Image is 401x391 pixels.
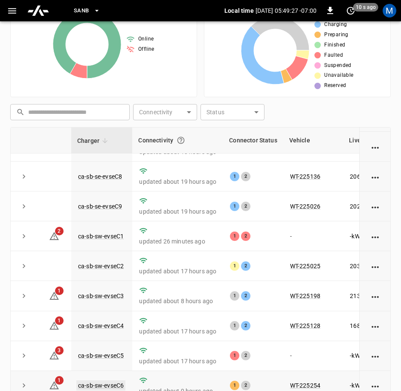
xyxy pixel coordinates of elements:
[139,207,216,216] p: updated about 19 hours ago
[370,321,381,330] div: action cell options
[370,172,381,181] div: action cell options
[78,173,122,180] a: ca-sb-se-evseC8
[17,200,30,213] button: expand row
[17,290,30,302] button: expand row
[370,351,381,360] div: action cell options
[139,177,216,186] p: updated about 19 hours ago
[290,293,320,299] a: WT-225198
[49,382,59,388] a: 1
[350,202,377,211] p: 202.10 kW
[78,203,122,210] a: ca-sb-se-evseC9
[324,71,353,80] span: Unavailable
[138,45,154,54] span: Offline
[55,316,64,325] span: 1
[77,136,110,146] span: Charger
[283,341,343,371] td: -
[17,349,30,362] button: expand row
[370,381,381,390] div: action cell options
[230,351,239,360] div: 1
[324,81,346,90] span: Reserved
[55,346,64,355] span: 3
[78,233,124,240] a: ca-sb-sw-evseC1
[139,327,216,336] p: updated about 17 hours ago
[350,292,399,300] div: / 360 kW
[350,172,399,181] div: / 360 kW
[139,297,216,305] p: updated about 8 hours ago
[290,203,320,210] a: WT-225026
[283,127,343,154] th: Vehicle
[350,292,377,300] p: 213.80 kW
[256,6,317,15] p: [DATE] 05:49:27 -07:00
[230,202,239,211] div: 1
[324,41,345,49] span: Finished
[344,4,357,17] button: set refresh interval
[223,127,283,154] th: Connector Status
[350,232,399,240] div: / 360 kW
[283,221,343,251] td: -
[324,31,349,39] span: Preparing
[230,291,239,301] div: 1
[350,321,377,330] p: 168.80 kW
[17,260,30,272] button: expand row
[55,287,64,295] span: 1
[241,232,250,241] div: 2
[138,35,154,43] span: Online
[224,6,254,15] p: Local time
[70,3,104,19] button: SanB
[370,262,381,270] div: action cell options
[17,230,30,243] button: expand row
[370,202,381,211] div: action cell options
[78,322,124,329] a: ca-sb-sw-evseC4
[383,4,396,17] div: profile-icon
[350,351,360,360] p: - kW
[138,133,217,148] div: Connectivity
[350,381,399,390] div: / 360 kW
[241,172,250,181] div: 2
[290,382,320,389] a: WT-225254
[350,262,377,270] p: 203.20 kW
[241,321,250,330] div: 2
[230,261,239,271] div: 1
[230,172,239,181] div: 1
[55,376,64,385] span: 1
[139,357,216,365] p: updated about 17 hours ago
[353,3,378,12] span: 10 s ago
[350,381,360,390] p: - kW
[49,322,59,329] a: 1
[350,232,360,240] p: - kW
[350,351,399,360] div: / 360 kW
[49,292,59,299] a: 1
[78,352,124,359] a: ca-sb-sw-evseC5
[370,142,381,151] div: action cell options
[241,261,250,271] div: 2
[370,292,381,300] div: action cell options
[78,263,124,269] a: ca-sb-sw-evseC2
[290,173,320,180] a: WT-225136
[49,232,59,239] a: 2
[27,3,49,19] img: ampcontrol.io logo
[74,6,89,16] span: SanB
[230,381,239,390] div: 1
[241,202,250,211] div: 2
[76,380,125,391] a: ca-sb-sw-evseC6
[230,232,239,241] div: 1
[290,263,320,269] a: WT-225025
[290,322,320,329] a: WT-225128
[78,293,124,299] a: ca-sb-sw-evseC3
[350,202,399,211] div: / 360 kW
[241,351,250,360] div: 2
[139,237,216,246] p: updated 26 minutes ago
[370,232,381,240] div: action cell options
[49,352,59,359] a: 3
[324,51,343,60] span: Faulted
[17,170,30,183] button: expand row
[324,61,352,70] span: Suspended
[350,172,377,181] p: 206.50 kW
[350,262,399,270] div: / 360 kW
[17,319,30,332] button: expand row
[230,321,239,330] div: 1
[350,321,399,330] div: / 360 kW
[324,20,347,29] span: Charging
[139,267,216,275] p: updated about 17 hours ago
[241,381,250,390] div: 2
